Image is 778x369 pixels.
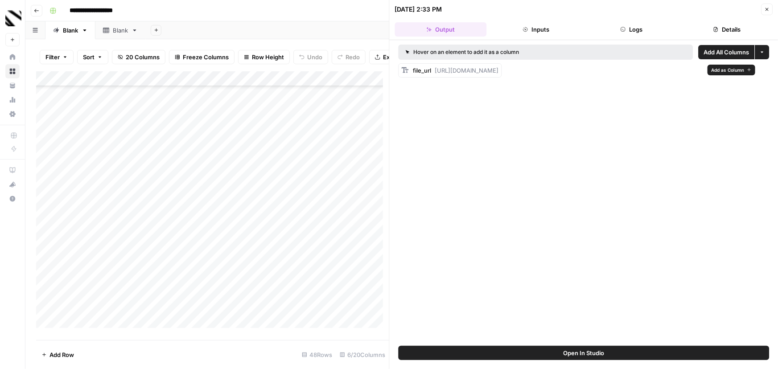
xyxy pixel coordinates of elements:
button: Export CSV [369,50,420,64]
button: Redo [332,50,366,64]
button: Help + Support [5,192,20,206]
button: 20 Columns [112,50,165,64]
div: Blank [63,26,78,35]
button: Freeze Columns [169,50,235,64]
button: Inputs [490,22,582,37]
button: Logs [585,22,677,37]
div: Hover on an element to add it as a column [406,48,603,56]
span: Add All Columns [704,48,749,57]
a: Settings [5,107,20,121]
span: Freeze Columns [183,53,229,61]
button: Details [681,22,773,37]
div: 6/20 Columns [336,348,389,362]
span: [URL][DOMAIN_NAME] [435,67,499,74]
a: Blank [45,21,95,39]
button: What's new? [5,177,20,192]
button: Add Row [36,348,79,362]
button: Sort [77,50,108,64]
span: 20 Columns [126,53,160,61]
span: file_url [413,67,432,74]
span: Undo [307,53,322,61]
div: 48 Rows [298,348,336,362]
span: Export CSV [383,53,415,61]
button: Open In Studio [399,346,770,360]
button: Add All Columns [698,45,754,59]
span: Open In Studio [563,348,604,357]
button: Workspace: Canyon [5,7,20,29]
a: Browse [5,64,20,78]
div: [DATE] 2:33 PM [395,5,442,14]
a: AirOps Academy [5,163,20,177]
div: Blank [113,26,128,35]
button: Filter [40,50,74,64]
span: Filter [45,53,60,61]
a: Usage [5,93,20,107]
a: Blank [95,21,145,39]
span: Sort [83,53,95,61]
a: Your Data [5,78,20,93]
span: Row Height [252,53,284,61]
a: Home [5,50,20,64]
button: Output [395,22,487,37]
img: Canyon Logo [5,10,21,26]
span: Redo [346,53,360,61]
span: Add Row [49,350,74,359]
div: What's new? [6,178,19,191]
button: Undo [293,50,328,64]
button: Row Height [238,50,290,64]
